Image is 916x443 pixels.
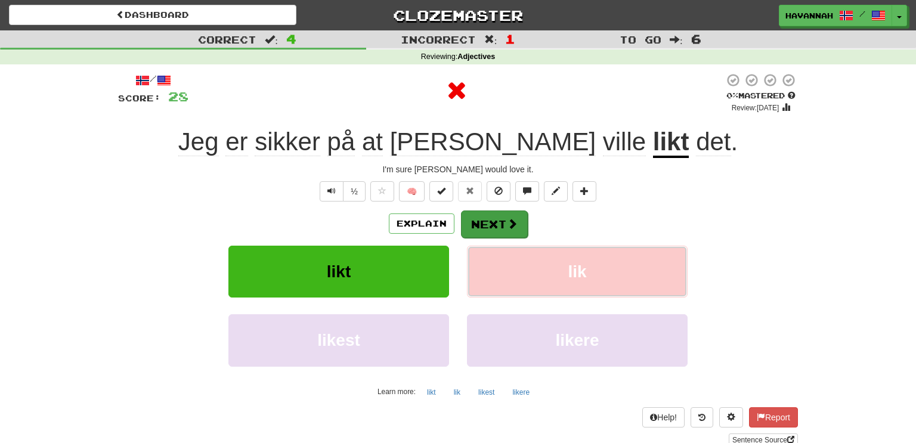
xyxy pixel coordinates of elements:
[401,33,476,45] span: Incorrect
[642,407,685,427] button: Help!
[726,91,738,100] span: 0 %
[118,73,188,88] div: /
[228,314,449,366] button: likest
[420,383,442,401] button: likt
[327,262,351,281] span: likt
[724,91,798,101] div: Mastered
[620,33,661,45] span: To go
[362,128,383,156] span: at
[447,383,467,401] button: lik
[572,181,596,202] button: Add to collection (alt+a)
[859,10,865,18] span: /
[168,89,188,104] span: 28
[691,407,713,427] button: Round history (alt+y)
[472,383,501,401] button: likest
[555,331,599,349] span: likere
[429,181,453,202] button: Set this sentence to 100% Mastered (alt+m)
[689,128,738,156] span: .
[732,104,779,112] small: Review: [DATE]
[118,163,798,175] div: I'm sure [PERSON_NAME] would love it.
[544,181,568,202] button: Edit sentence (alt+d)
[779,5,892,26] a: havannah /
[317,331,360,349] span: likest
[314,5,602,26] a: Clozemaster
[118,93,161,103] span: Score:
[467,314,688,366] button: likere
[484,35,497,45] span: :
[696,128,731,156] span: det
[198,33,256,45] span: Correct
[505,32,515,46] span: 1
[390,128,596,156] span: [PERSON_NAME]
[467,246,688,298] button: lik
[461,210,528,238] button: Next
[265,35,278,45] span: :
[255,128,320,156] span: sikker
[389,213,454,234] button: Explain
[320,181,343,202] button: Play sentence audio (ctl+space)
[458,181,482,202] button: Reset to 0% Mastered (alt+r)
[228,246,449,298] button: likt
[343,181,366,202] button: ½
[370,181,394,202] button: Favorite sentence (alt+f)
[178,128,219,156] span: Jeg
[487,181,510,202] button: Ignore sentence (alt+i)
[691,32,701,46] span: 6
[327,128,355,156] span: på
[506,383,536,401] button: likere
[670,35,683,45] span: :
[457,52,495,61] strong: Adjectives
[225,128,247,156] span: er
[653,128,689,158] u: likt
[377,388,416,396] small: Learn more:
[568,262,586,281] span: lik
[9,5,296,25] a: Dashboard
[749,407,798,427] button: Report
[785,10,833,21] span: havannah
[399,181,425,202] button: 🧠
[286,32,296,46] span: 4
[317,181,366,202] div: Text-to-speech controls
[603,128,646,156] span: ville
[515,181,539,202] button: Discuss sentence (alt+u)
